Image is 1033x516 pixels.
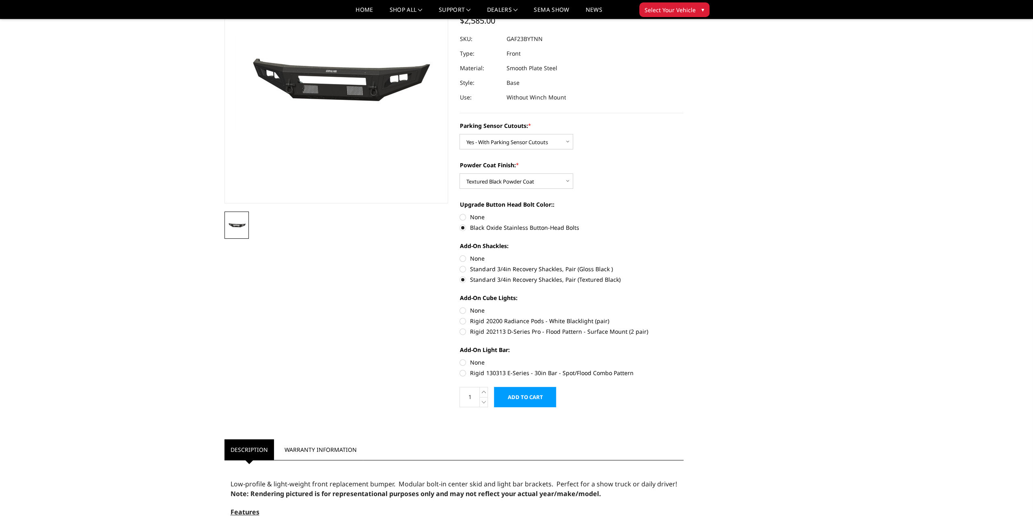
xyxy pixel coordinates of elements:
label: Powder Coat Finish: [459,161,684,169]
a: SEMA Show [534,7,569,19]
span: $2,585.00 [459,15,495,26]
label: Standard 3/4in Recovery Shackles, Pair (Gloss Black ) [459,265,684,273]
img: 2023-2025 Ford F250-350 - A2L Series - Base Front Bumper [227,221,246,230]
dd: Front [506,46,520,61]
label: Black Oxide Stainless Button-Head Bolts [459,223,684,232]
dd: Base [506,76,519,90]
span: Low-profile & light-weight front replacement bumper. Modular bolt-in center skid and light bar br... [231,479,677,488]
a: Warranty Information [278,439,363,460]
span: Select Your Vehicle [645,6,696,14]
span: Note: Rendering pictured is for representational purposes only and may not reflect your actual ye... [231,489,601,498]
dt: Style: [459,76,500,90]
label: None [459,306,684,315]
a: Dealers [487,7,518,19]
dt: Material: [459,61,500,76]
dd: Smooth Plate Steel [506,61,557,76]
button: Select Your Vehicle [639,2,710,17]
span: ▾ [701,5,704,14]
input: Add to Cart [494,387,556,407]
label: Add-On Light Bar: [459,345,684,354]
label: None [459,213,684,221]
a: News [585,7,602,19]
dd: GAF23BYTNN [506,32,542,46]
dt: Use: [459,90,500,105]
label: Rigid 20200 Radiance Pods - White Blacklight (pair) [459,317,684,325]
label: Rigid 130313 E-Series - 30in Bar - Spot/Flood Combo Pattern [459,369,684,377]
label: Upgrade Button Head Bolt Color:: [459,200,684,209]
label: Standard 3/4in Recovery Shackles, Pair (Textured Black) [459,275,684,284]
label: None [459,254,684,263]
label: Add-On Shackles: [459,242,684,250]
a: Home [356,7,373,19]
label: None [459,358,684,367]
label: Parking Sensor Cutouts: [459,121,684,130]
dd: Without Winch Mount [506,90,566,105]
label: Add-On Cube Lights: [459,294,684,302]
label: Rigid 202113 D-Series Pro - Flood Pattern - Surface Mount (2 pair) [459,327,684,336]
dt: Type: [459,46,500,61]
a: Support [439,7,471,19]
a: shop all [390,7,423,19]
dt: SKU: [459,32,500,46]
a: Description [224,439,274,460]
